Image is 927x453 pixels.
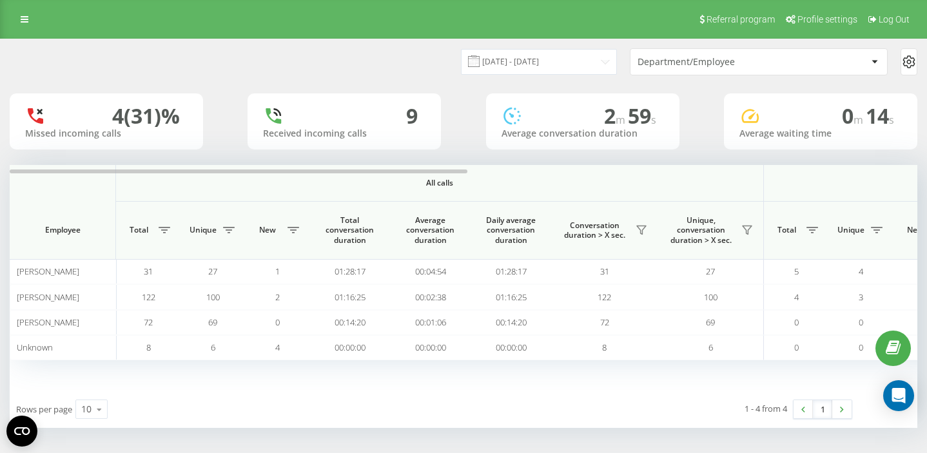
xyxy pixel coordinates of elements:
span: 72 [600,316,609,328]
span: 27 [706,265,715,277]
span: New [251,225,284,235]
td: 00:14:20 [471,310,551,335]
span: [PERSON_NAME] [17,316,79,328]
span: 69 [706,316,715,328]
span: 6 [211,342,215,353]
div: Department/Employee [638,57,792,68]
span: 6 [708,342,713,353]
div: Average conversation duration [502,128,664,139]
span: 14 [866,102,894,130]
span: 4 [794,291,799,303]
div: 9 [406,104,418,128]
div: Received incoming calls [263,128,425,139]
span: Referral program [707,14,775,24]
td: 00:00:00 [390,335,471,360]
div: Open Intercom Messenger [883,380,914,411]
span: Employee [21,225,104,235]
span: m [854,113,866,127]
span: Unique, conversation duration > Х sec. [664,215,737,246]
td: 01:28:17 [471,259,551,284]
span: 8 [146,342,151,353]
span: 8 [602,342,607,353]
span: Unique [187,225,219,235]
div: Average waiting time [739,128,902,139]
span: 1 [275,265,280,277]
span: 31 [144,265,153,277]
td: 00:02:38 [390,284,471,309]
span: Unknown [17,342,53,353]
span: 100 [206,291,220,303]
span: 0 [794,342,799,353]
span: Conversation duration > Х sec. [558,220,632,240]
td: 00:01:06 [390,310,471,335]
td: 00:04:54 [390,259,471,284]
span: Total conversation duration [319,215,380,246]
span: s [651,113,656,127]
span: 2 [604,102,628,130]
span: 27 [208,265,217,277]
span: s [889,113,894,127]
span: Total [770,225,803,235]
span: 0 [794,316,799,328]
span: 0 [859,342,863,353]
span: All calls [154,178,725,188]
td: 01:28:17 [309,259,390,284]
span: 2 [275,291,280,303]
span: 31 [600,265,609,277]
span: [PERSON_NAME] [17,265,79,277]
div: Missed incoming calls [25,128,188,139]
span: 0 [859,316,863,328]
td: 01:16:25 [309,284,390,309]
span: Profile settings [797,14,857,24]
span: 3 [859,291,863,303]
td: 01:16:25 [471,284,551,309]
button: Open CMP widget [6,416,37,447]
span: 122 [142,291,155,303]
span: 4 [859,265,863,277]
span: 69 [208,316,217,328]
span: 122 [598,291,611,303]
span: m [616,113,628,127]
span: Rows per page [16,403,72,415]
span: 4 [275,342,280,353]
span: Daily average conversation duration [480,215,542,246]
span: Average conversation duration [400,215,461,246]
span: 59 [628,102,656,130]
td: 00:00:00 [471,335,551,360]
td: 00:14:20 [309,310,390,335]
div: 1 - 4 from 4 [745,402,787,415]
span: Unique [835,225,867,235]
span: [PERSON_NAME] [17,291,79,303]
div: 10 [81,403,92,416]
span: 0 [842,102,866,130]
span: Log Out [879,14,910,24]
span: 100 [704,291,717,303]
a: 1 [813,400,832,418]
span: 72 [144,316,153,328]
span: Total [122,225,155,235]
span: 5 [794,265,799,277]
span: 0 [275,316,280,328]
div: 4 (31)% [112,104,180,128]
td: 00:00:00 [309,335,390,360]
